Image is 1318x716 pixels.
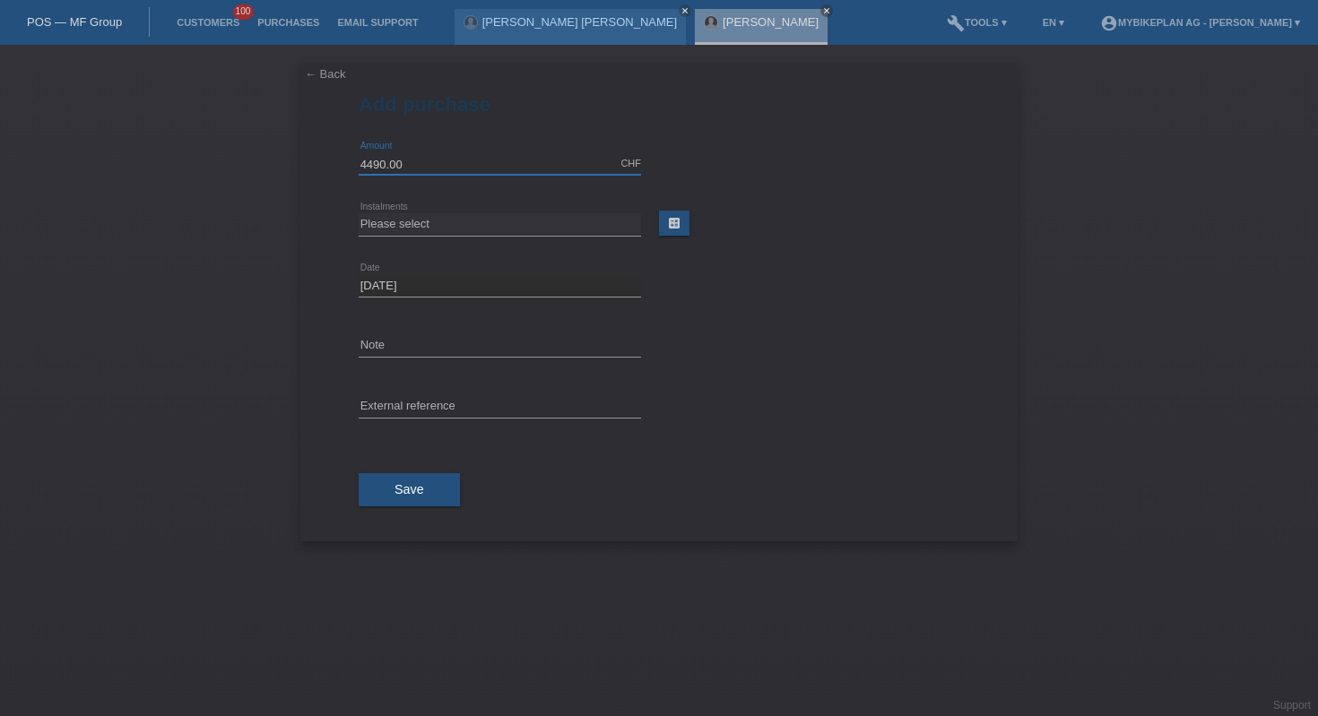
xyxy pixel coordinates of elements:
[659,211,689,236] a: calculate
[822,6,831,15] i: close
[620,158,641,168] div: CHF
[1091,17,1309,28] a: account_circleMybikeplan AG - [PERSON_NAME] ▾
[1034,17,1073,28] a: EN ▾
[482,15,677,29] a: [PERSON_NAME] [PERSON_NAME]
[27,15,122,29] a: POS — MF Group
[248,17,328,28] a: Purchases
[679,4,691,17] a: close
[359,93,959,116] h1: Add purchase
[723,15,819,29] a: [PERSON_NAME]
[1100,14,1118,32] i: account_circle
[305,67,346,81] a: ← Back
[1273,699,1311,712] a: Support
[359,473,460,507] button: Save
[947,14,965,32] i: build
[395,482,424,496] span: Save
[681,6,689,15] i: close
[820,4,833,17] a: close
[168,17,248,28] a: Customers
[328,17,427,28] a: Email Support
[938,17,1016,28] a: buildTools ▾
[667,216,681,230] i: calculate
[233,4,255,20] span: 100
